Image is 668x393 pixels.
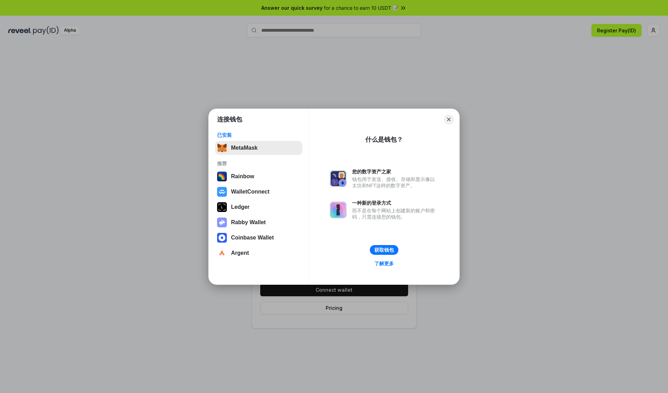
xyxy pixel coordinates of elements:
[217,218,227,227] img: svg+xml,%3Csvg%20xmlns%3D%22http%3A%2F%2Fwww.w3.org%2F2000%2Fsvg%22%20fill%3D%22none%22%20viewBox...
[215,185,302,199] button: WalletConnect
[352,207,438,220] div: 而不是在每个网站上创建新的账户和密码，只需连接您的钱包。
[330,202,347,218] img: svg+xml,%3Csvg%20xmlns%3D%22http%3A%2F%2Fwww.w3.org%2F2000%2Fsvg%22%20fill%3D%22none%22%20viewBox...
[217,172,227,181] img: svg+xml,%3Csvg%20width%3D%22120%22%20height%3D%22120%22%20viewBox%3D%220%200%20120%20120%22%20fil...
[215,246,302,260] button: Argent
[365,135,403,144] div: 什么是钱包？
[217,115,242,124] h1: 连接钱包
[444,115,454,124] button: Close
[217,143,227,153] img: svg+xml,%3Csvg%20fill%3D%22none%22%20height%3D%2233%22%20viewBox%3D%220%200%2035%2033%22%20width%...
[231,189,270,195] div: WalletConnect
[217,248,227,258] img: svg+xml,%3Csvg%20width%3D%2228%22%20height%3D%2228%22%20viewBox%3D%220%200%2028%2028%22%20fill%3D...
[215,215,302,229] button: Rabby Wallet
[370,259,398,268] a: 了解更多
[231,145,257,151] div: MetaMask
[217,202,227,212] img: svg+xml,%3Csvg%20xmlns%3D%22http%3A%2F%2Fwww.w3.org%2F2000%2Fsvg%22%20width%3D%2228%22%20height%3...
[370,245,398,255] button: 获取钱包
[215,170,302,183] button: Rainbow
[374,260,394,267] div: 了解更多
[352,176,438,189] div: 钱包用于发送、接收、存储和显示像以太坊和NFT这样的数字资产。
[217,233,227,243] img: svg+xml,%3Csvg%20width%3D%2228%22%20height%3D%2228%22%20viewBox%3D%220%200%2028%2028%22%20fill%3D...
[215,231,302,245] button: Coinbase Wallet
[330,170,347,187] img: svg+xml,%3Csvg%20xmlns%3D%22http%3A%2F%2Fwww.w3.org%2F2000%2Fsvg%22%20fill%3D%22none%22%20viewBox...
[217,132,300,138] div: 已安装
[374,247,394,253] div: 获取钱包
[231,204,249,210] div: Ledger
[231,235,274,241] div: Coinbase Wallet
[217,187,227,197] img: svg+xml,%3Csvg%20width%3D%2228%22%20height%3D%2228%22%20viewBox%3D%220%200%2028%2028%22%20fill%3D...
[215,200,302,214] button: Ledger
[231,250,249,256] div: Argent
[215,141,302,155] button: MetaMask
[217,160,300,167] div: 推荐
[231,219,266,226] div: Rabby Wallet
[352,200,438,206] div: 一种新的登录方式
[352,168,438,175] div: 您的数字资产之家
[231,173,254,180] div: Rainbow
